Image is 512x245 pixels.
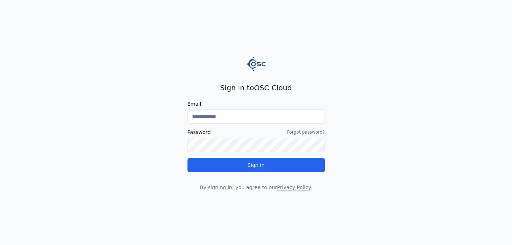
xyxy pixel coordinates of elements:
p: By signing in, you agree to our . [187,184,325,191]
label: Password [187,130,211,135]
label: Email [187,101,325,106]
button: Sign in [187,158,325,172]
img: Logo [246,54,266,74]
a: Forgot password? [287,129,325,135]
h2: Sign in to OSC Cloud [187,83,325,93]
a: Privacy Policy [277,184,310,190]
